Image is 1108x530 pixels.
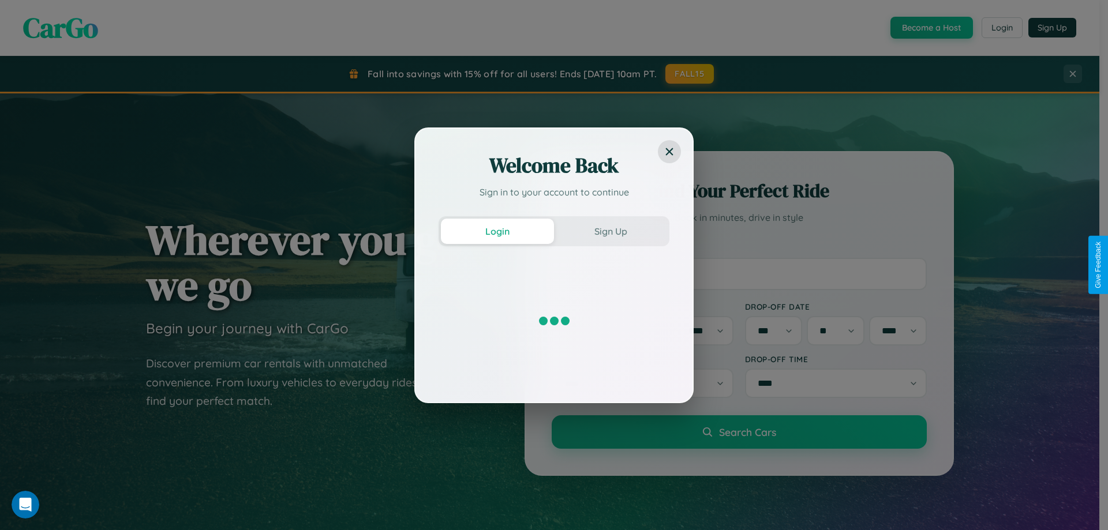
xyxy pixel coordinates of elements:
iframe: Intercom live chat [12,491,39,518]
div: Give Feedback [1094,242,1102,288]
button: Sign Up [554,219,667,244]
button: Login [441,219,554,244]
p: Sign in to your account to continue [439,185,669,199]
h2: Welcome Back [439,152,669,179]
